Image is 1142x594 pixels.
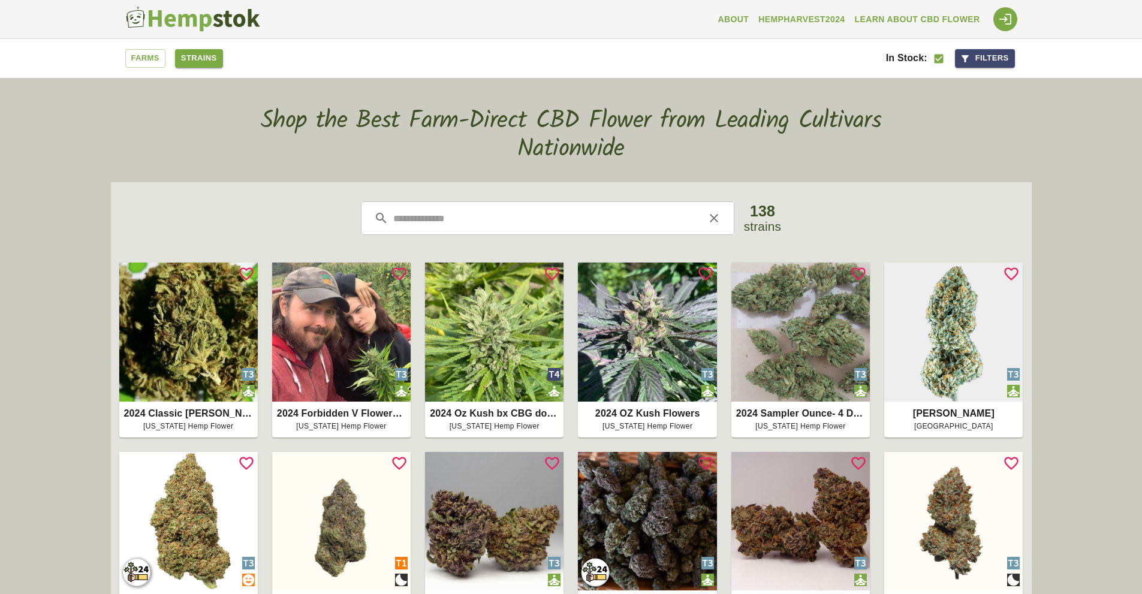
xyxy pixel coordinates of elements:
[119,452,258,590] img: Allium OG CBD Hemp Flower
[754,8,849,31] a: HempHarvest2024
[578,554,614,590] img: HempHarvest2024
[1003,266,1020,282] svg: Login to Add Favorite
[701,574,714,586] img: hybrid
[955,49,1015,68] button: Filters
[701,557,714,569] img: Type 3
[391,266,408,282] svg: Login to Add Favorite
[238,266,255,282] svg: Login to Add Favorite
[850,8,985,31] a: Learn About CBD Flower
[736,406,865,433] a: 2024 Sampler Ounce- 4 Different Individual, Packaged Strains[US_STATE] Hemp Flower
[125,6,265,32] a: Hempstok Logo
[242,574,255,586] img: sativa-leaning
[395,574,408,586] img: indica
[125,49,165,68] a: Farms
[395,557,408,569] img: Type 1
[736,421,865,433] span: [US_STATE] Hemp Flower
[1007,385,1020,397] img: hybrid
[889,406,1018,421] p: [PERSON_NAME]
[272,263,411,401] img: 2024 Forbidden V Flowers- CBDv dominant
[854,385,867,397] img: hybrid
[544,266,561,282] svg: Login to Add Favorite
[125,6,260,32] img: Hempstok Logo
[697,455,714,472] svg: Login to Add Favorite
[993,7,1017,31] div: Login
[272,452,411,590] img: Apple Tartz THCA
[242,557,255,569] img: Type 3
[242,385,255,397] img: hybrid
[544,455,561,472] svg: Login to Add Favorite
[697,266,714,282] svg: Login to Add Favorite
[744,203,781,219] div: 138
[889,406,1018,433] a: [PERSON_NAME][GEOGRAPHIC_DATA]
[1007,368,1020,381] img: Type 3
[242,368,255,381] img: Type 3
[548,368,561,381] img: Type 4
[277,406,406,421] p: 2024 Forbidden V Flowers- CBDv dominant
[175,49,223,68] a: Strains
[124,406,253,421] p: 2024 Classic [PERSON_NAME] Haze Flowers
[124,406,253,433] a: 2024 Classic [PERSON_NAME] Haze Flowers[US_STATE] Hemp Flower
[889,421,1018,433] span: [GEOGRAPHIC_DATA]
[854,557,867,569] img: Type 3
[1007,557,1020,569] img: Type 3
[238,455,255,472] svg: Login to Add Favorite
[277,421,406,433] span: [US_STATE] Hemp Flower
[430,406,559,433] a: 2024 Oz Kush bx CBG dominant Flowers[US_STATE] Hemp Flower
[391,455,408,472] svg: Login to Add Favorite
[119,263,258,401] img: 2024 Classic Suver Haze Flowers
[578,263,716,401] img: 2024 OZ Kush Flowers
[548,385,561,397] img: hybrid
[430,421,559,433] span: [US_STATE] Hemp Flower
[119,554,155,590] img: HempHarvest2024
[854,574,867,586] img: hybrid
[548,574,561,586] img: hybrid
[395,368,408,381] img: Type 3
[583,421,712,433] span: [US_STATE] Hemp Flower
[854,368,867,381] img: Type 3
[212,88,931,182] h1: Shop the Best Farm-Direct CBD Flower from Leading Cultivars Nationwide
[731,452,870,590] img: Blue Meringue - Indoor - Smalls
[548,557,561,569] img: Type 3
[884,452,1023,590] img: Blue Nitro CBD
[578,452,716,590] img: Blue Magnolia Hemp Flower
[425,452,564,590] img: Blood Orange
[425,263,564,401] img: 2024 Oz Kush bx CBG dominant Flowers
[583,406,712,433] a: 2024 OZ Kush Flowers[US_STATE] Hemp Flower
[736,406,865,421] p: 2024 Sampler Ounce- 4 Different Individual, Packaged Strains
[1007,574,1020,586] img: indica-leaning
[395,385,408,397] img: hybrid
[850,266,867,282] svg: Login to Add Favorite
[583,406,712,421] p: 2024 OZ Kush Flowers
[124,421,253,433] span: [US_STATE] Hemp Flower
[884,263,1023,401] img: Abba Dabba
[713,8,754,31] a: About
[277,406,406,433] a: 2024 Forbidden V Flowers- CBDv dominant[US_STATE] Hemp Flower
[1003,455,1020,472] svg: Login to Add Favorite
[850,455,867,472] svg: Login to Add Favorite
[731,263,870,401] img: 2024 Sampler Ounce- 4 Different Individual, Packaged Strains
[701,368,714,381] img: Type 3
[701,385,714,397] img: hybrid
[886,53,927,63] span: In Stock:
[744,203,781,233] h6: strains
[430,406,559,421] p: 2024 Oz Kush bx CBG dominant Flowers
